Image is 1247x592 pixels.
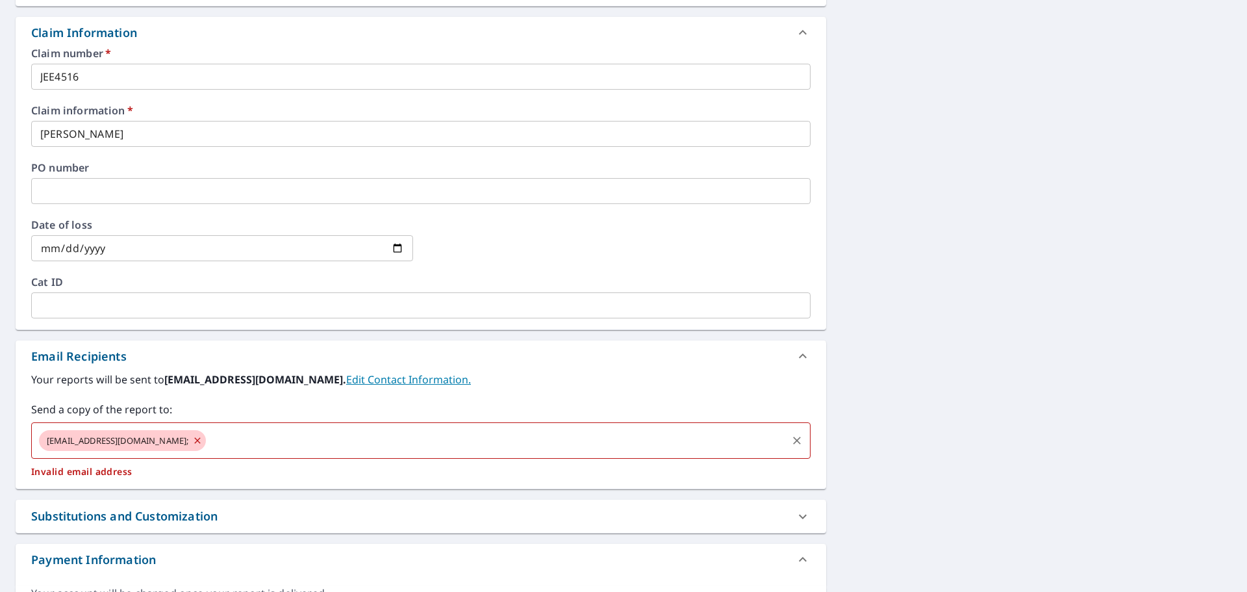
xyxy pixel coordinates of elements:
div: Claim Information [16,17,826,48]
label: Cat ID [31,277,811,287]
label: Claim number [31,48,811,58]
div: [EMAIL_ADDRESS][DOMAIN_NAME]; [39,430,206,451]
button: Clear [788,431,806,450]
label: Your reports will be sent to [31,372,811,387]
label: Claim information [31,105,811,116]
div: Email Recipients [31,348,127,365]
div: Payment Information [16,544,826,575]
div: Claim Information [31,24,137,42]
div: Substitutions and Customization [31,508,218,525]
b: [EMAIL_ADDRESS][DOMAIN_NAME]. [164,372,346,387]
div: Payment Information [31,551,156,569]
p: Invalid email address [31,466,811,478]
label: PO number [31,162,811,173]
a: EditContactInfo [346,372,471,387]
span: [EMAIL_ADDRESS][DOMAIN_NAME]; [39,435,196,447]
label: Send a copy of the report to: [31,402,811,417]
label: Date of loss [31,220,413,230]
div: Substitutions and Customization [16,500,826,533]
div: Email Recipients [16,341,826,372]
